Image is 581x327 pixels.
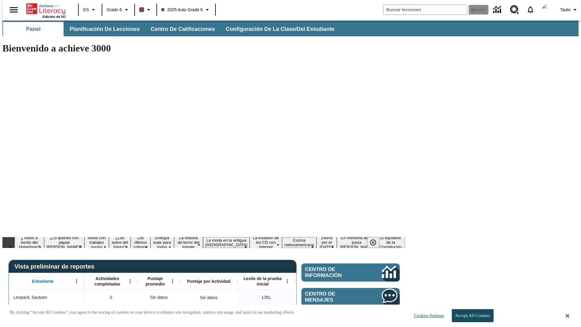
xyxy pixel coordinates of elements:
div: Sin datos, Leopard, Sautoen [138,290,180,305]
div: Subbarra de navegación [2,21,579,36]
button: Diapositiva 10 Cocina nativoamericana [282,237,317,248]
span: Grado 6 [107,7,122,13]
button: Abrir el menú lateral [5,1,23,19]
button: Diapositiva 3 Niños con trabajos sucios [84,235,109,250]
p: By clicking “Accept All Cookies”, you agree to the storing of cookies on your device to enhance s... [10,309,295,315]
button: Abrir menú [168,277,177,286]
span: Estudiante [32,279,54,284]
span: 135 Lexile, Leopard, Sautoen [261,294,271,301]
div: Pausar [367,237,385,248]
button: Close [566,313,569,319]
span: Puntaje por Actividad [187,279,230,284]
span: Puntaje promedio [141,276,170,287]
span: Panel [26,26,41,33]
button: Clase: 2025 Auto Grade 6, Selecciona una clase [159,4,214,15]
button: Perfil/Configuración [558,4,581,15]
button: Abrir menú [72,277,81,286]
button: Lenguaje: ES, Selecciona un idioma [80,4,100,15]
a: Centro de mensajes [301,288,400,306]
button: Diapositiva 1 ¿Todos a bordo del Hyperloop? [15,235,44,250]
h1: Bienvenido a achieve 3000 [2,43,405,54]
span: Planificación de lecciones [70,26,140,33]
button: Accept All Cookies [452,309,493,322]
div: Portada [26,2,66,18]
span: Edición de NJ [43,15,66,18]
span: Centro de calificaciones [151,26,215,33]
span: Configuración de la clase/del estudiante [226,26,334,33]
button: Diapositiva 12 En memoria de la jueza O'Connor [337,235,376,250]
span: Leopard, Sautoen [14,294,47,301]
button: Configuración de la clase/del estudiante [221,22,339,36]
span: Sin datos [147,291,171,304]
button: Diapositiva 4 ¿Los autos del futuro? [109,235,131,250]
button: Abrir menú [126,277,135,286]
button: Pausar [367,237,379,248]
button: Diapositiva 11 ¡Hurra por el Día de la Constitución! [317,235,337,250]
span: Tauto [560,7,570,13]
button: Abrir menú [283,277,292,286]
button: Diapositiva 13 El equilibrio de la Constitución [376,235,405,250]
button: Diapositiva 5 Los últimos colonos [131,235,150,250]
img: Avatar [542,4,554,16]
span: Centro de información [305,266,362,279]
span: 0 [110,294,112,301]
a: Centro de recursos, Se abrirá en una pestaña nueva. [506,2,523,18]
a: Centro de información [490,2,506,18]
span: Lexile de la prueba inicial [241,276,285,287]
span: Vista preliminar de reportes [15,263,97,270]
span: 2025 Auto Grade 6 [161,7,203,13]
a: Notificaciones [523,2,538,18]
button: Diapositiva 2 ¿Lo quieres con papas fritas? [44,235,84,250]
span: ES [83,7,89,13]
input: Buscar campo [383,5,467,15]
button: El color de la clase es café oscuro. Cambiar el color de la clase. [137,4,155,15]
a: Portada [26,3,66,15]
span: Actividades completadas [87,276,127,287]
button: Cookies Settings [409,309,446,322]
span: Centro de mensajes [305,291,364,303]
div: Sin datos, Leopard, Sautoen [197,292,221,304]
button: Grado: Grado 6, Elige un grado [104,4,133,15]
button: Escoja un nuevo avatar [538,2,558,18]
button: Centro de calificaciones [146,22,220,36]
button: Diapositiva 6 Energía solar para todos [150,235,174,250]
button: Panel [3,22,64,36]
div: Subbarra de navegación [2,22,340,36]
button: Diapositiva 8 La moda en la antigua Roma [203,237,250,248]
a: Centro de información [301,263,400,282]
button: Diapositiva 9 La invasión de los CD con Internet [250,235,282,250]
button: Diapositiva 7 La historia de terror del tomate [174,235,203,250]
button: Planificación de lecciones [65,22,145,36]
div: 0, Leopard, Sautoen [84,290,138,305]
